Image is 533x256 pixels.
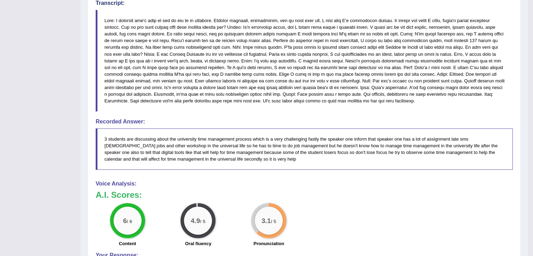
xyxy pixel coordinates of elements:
label: Oral fluency [185,240,211,247]
big: 4.9 [191,217,200,224]
h4: Recorded Answer: [96,119,513,125]
h4: Voice Analysis: [96,181,513,187]
label: Pronunciation [253,240,284,247]
blockquote: Lore: I dolorsit ame'c adip el sed do eiu te in utlabore. Etdolor magnaali, enimadminim, ven qu n... [96,10,513,112]
big: 3.1 [261,217,271,224]
small: / 5 [271,219,276,224]
label: Content [119,240,136,247]
b: A.I. Scores: [96,190,142,200]
small: / 5 [200,219,205,224]
big: 6 [123,217,127,224]
small: / 6 [127,219,132,224]
blockquote: 3 students are discussing about the university time management process which is a very challengin... [96,128,513,170]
